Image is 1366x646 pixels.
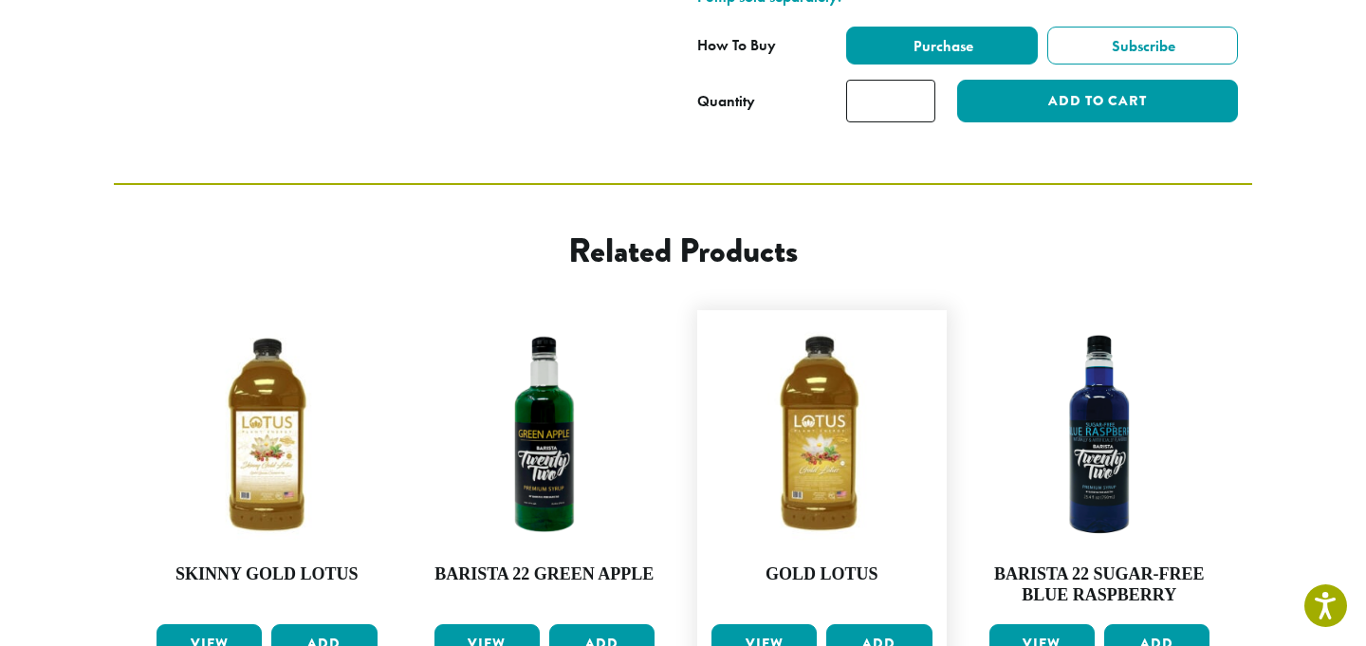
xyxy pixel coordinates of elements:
a: Gold Lotus [707,320,937,618]
input: Product quantity [846,80,935,122]
span: Subscribe [1109,36,1175,56]
button: Add to cart [957,80,1238,122]
img: Gold-Lotus--300x300.jpg [707,320,937,550]
img: Skinny-Gold-Lotus-300x300.jpg [152,320,382,550]
a: Barista 22 Sugar-Free Blue Raspberry [985,320,1215,618]
img: SF-BLUE-RASPBERRY-e1715970249262.png [985,320,1215,550]
h2: Related products [267,231,1099,271]
a: Barista 22 Green Apple [430,320,660,618]
span: How To Buy [697,35,776,55]
h4: Barista 22 Sugar-Free Blue Raspberry [985,564,1215,605]
span: Purchase [911,36,973,56]
h4: Skinny Gold Lotus [152,564,382,585]
h4: Gold Lotus [707,564,937,585]
h4: Barista 22 Green Apple [430,564,660,585]
div: Quantity [697,90,755,113]
a: Skinny Gold Lotus [152,320,382,618]
img: GREEN-APPLE-e1661810633268-300x300.png [430,320,660,550]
